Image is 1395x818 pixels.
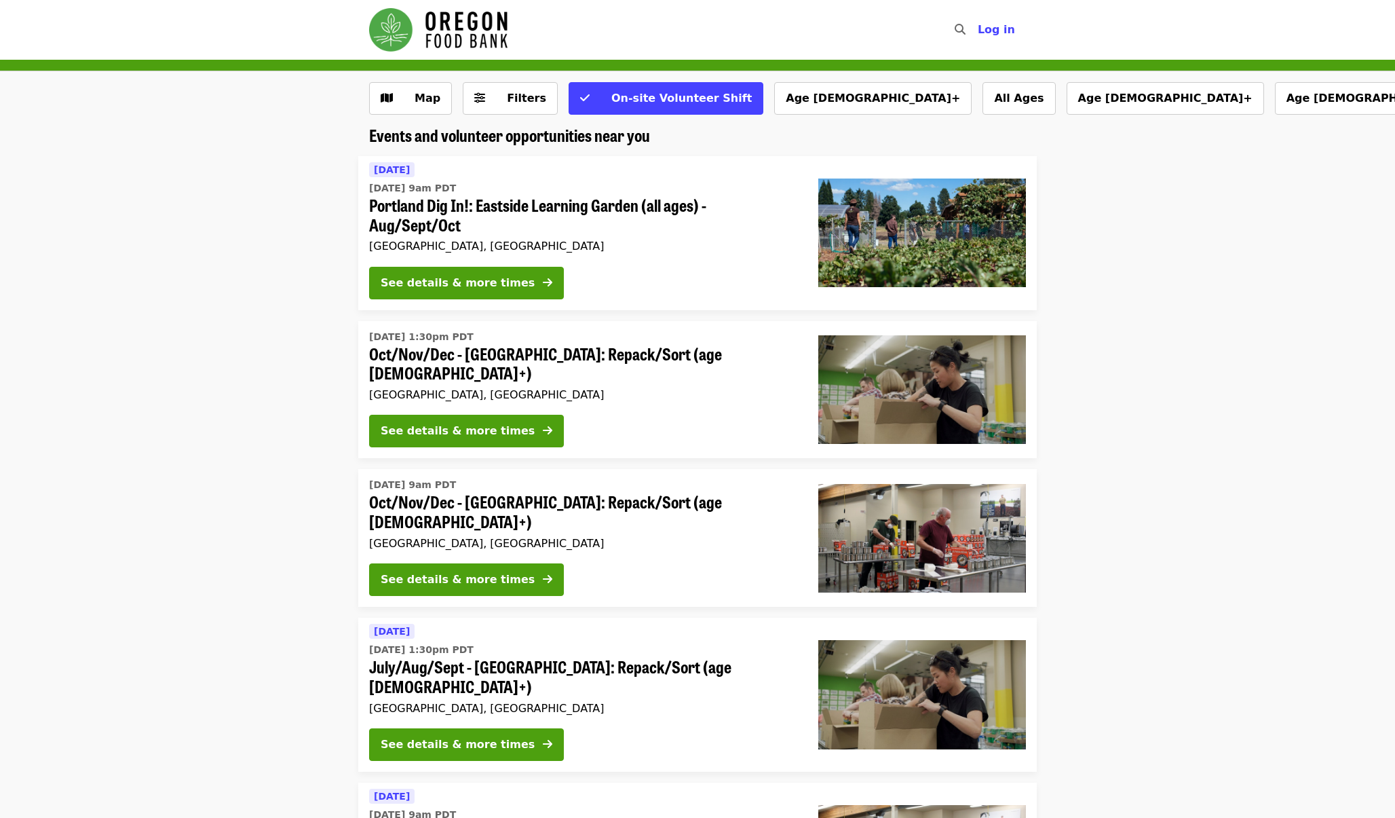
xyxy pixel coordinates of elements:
button: On-site Volunteer Shift [569,82,763,115]
img: Portland Dig In!: Eastside Learning Garden (all ages) - Aug/Sept/Oct organized by Oregon Food Bank [818,179,1026,287]
button: See details & more times [369,728,564,761]
img: Oct/Nov/Dec - Portland: Repack/Sort (age 8+) organized by Oregon Food Bank [818,335,1026,444]
a: See details for "Oct/Nov/Dec - Portland: Repack/Sort (age 16+)" [358,469,1037,607]
span: July/Aug/Sept - [GEOGRAPHIC_DATA]: Repack/Sort (age [DEMOGRAPHIC_DATA]+) [369,657,797,696]
button: All Ages [982,82,1055,115]
i: arrow-right icon [543,738,552,751]
button: See details & more times [369,563,564,596]
button: See details & more times [369,267,564,299]
span: [DATE] [374,626,410,637]
time: [DATE] 1:30pm PDT [369,643,474,657]
img: Oregon Food Bank - Home [369,8,508,52]
span: [DATE] [374,791,410,802]
span: Oct/Nov/Dec - [GEOGRAPHIC_DATA]: Repack/Sort (age [DEMOGRAPHIC_DATA]+) [369,344,797,384]
i: map icon [381,92,393,105]
img: July/Aug/Sept - Portland: Repack/Sort (age 8+) organized by Oregon Food Bank [818,640,1026,749]
div: [GEOGRAPHIC_DATA], [GEOGRAPHIC_DATA] [369,537,797,550]
button: Log in [967,16,1026,43]
span: Log in [978,23,1015,36]
a: See details for "Portland Dig In!: Eastside Learning Garden (all ages) - Aug/Sept/Oct" [358,156,1037,310]
div: See details & more times [381,572,535,588]
span: Oct/Nov/Dec - [GEOGRAPHIC_DATA]: Repack/Sort (age [DEMOGRAPHIC_DATA]+) [369,492,797,532]
time: [DATE] 9am PDT [369,181,456,196]
button: Age [DEMOGRAPHIC_DATA]+ [1067,82,1264,115]
div: [GEOGRAPHIC_DATA], [GEOGRAPHIC_DATA] [369,702,797,715]
span: Events and volunteer opportunities near you [369,123,650,147]
a: See details for "July/Aug/Sept - Portland: Repack/Sort (age 8+)" [358,618,1037,772]
i: arrow-right icon [543,424,552,437]
span: Portland Dig In!: Eastside Learning Garden (all ages) - Aug/Sept/Oct [369,196,797,235]
time: [DATE] 9am PDT [369,478,456,492]
button: Age [DEMOGRAPHIC_DATA]+ [774,82,972,115]
span: [DATE] [374,164,410,175]
button: Filters (0 selected) [463,82,558,115]
a: See details for "Oct/Nov/Dec - Portland: Repack/Sort (age 8+)" [358,321,1037,459]
time: [DATE] 1:30pm PDT [369,330,474,344]
button: Show map view [369,82,452,115]
div: See details & more times [381,423,535,439]
input: Search [974,14,985,46]
i: search icon [955,23,966,36]
button: See details & more times [369,415,564,447]
span: Map [415,92,440,105]
div: [GEOGRAPHIC_DATA], [GEOGRAPHIC_DATA] [369,388,797,401]
i: arrow-right icon [543,276,552,289]
div: [GEOGRAPHIC_DATA], [GEOGRAPHIC_DATA] [369,240,797,253]
i: arrow-right icon [543,573,552,586]
span: On-site Volunteer Shift [611,92,752,105]
span: Filters [507,92,546,105]
img: Oct/Nov/Dec - Portland: Repack/Sort (age 16+) organized by Oregon Food Bank [818,484,1026,593]
i: sliders-h icon [474,92,485,105]
i: check icon [580,92,590,105]
div: See details & more times [381,275,535,291]
div: See details & more times [381,737,535,753]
